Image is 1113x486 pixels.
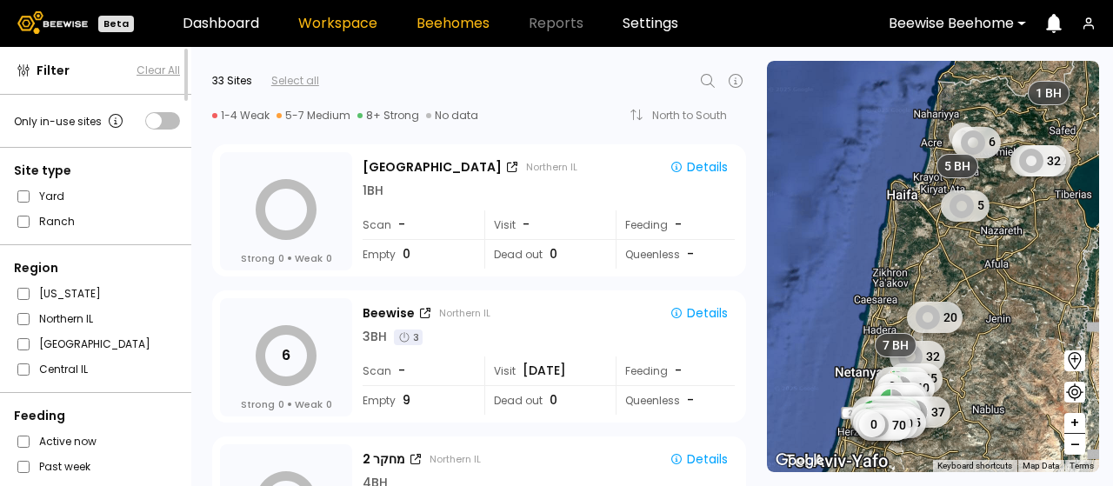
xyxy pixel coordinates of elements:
[1070,461,1094,470] a: Terms (opens in new tab)
[17,11,88,34] img: Beewise logo
[39,335,150,353] label: [GEOGRAPHIC_DATA]
[363,210,472,239] div: Scan
[98,16,134,32] div: Beta
[363,356,472,385] div: Scan
[363,328,387,346] div: 3 BH
[550,391,557,409] span: 0
[212,109,270,123] div: 1-4 Weak
[1036,84,1062,100] span: 1 BH
[867,403,923,435] div: 31
[417,17,490,30] a: Beehomes
[39,457,90,476] label: Past week
[670,159,728,175] div: Details
[623,17,678,30] a: Settings
[870,407,926,438] div: 45
[363,240,472,269] div: Empty
[278,397,284,411] span: 0
[526,160,577,174] div: Northern IL
[616,386,735,415] div: Queenless
[616,210,735,239] div: Feeding
[39,432,97,450] label: Active now
[241,251,332,265] div: Strong Weak
[271,73,319,89] div: Select all
[937,460,1012,472] button: Keyboard shortcuts
[39,284,101,303] label: [US_STATE]
[241,397,332,411] div: Strong Weak
[850,403,906,435] div: 40
[363,450,405,469] div: מחקר 2
[670,305,728,321] div: Details
[941,190,990,221] div: 5
[852,396,908,428] div: 44
[363,386,472,415] div: Empty
[394,330,423,345] div: 3
[282,345,290,365] tspan: 6
[1070,434,1080,456] span: –
[403,391,410,409] span: 9
[870,385,926,416] div: 17
[1064,413,1085,434] button: +
[1070,412,1080,434] span: +
[39,310,93,328] label: Northern IL
[363,158,502,176] div: [GEOGRAPHIC_DATA]
[663,448,735,470] button: Details
[670,451,728,467] div: Details
[859,411,885,437] div: 0
[403,245,410,263] span: 0
[212,73,252,89] div: 33 Sites
[879,372,935,403] div: 40
[867,406,923,437] div: 52
[771,449,829,472] a: Open this area in Google Maps (opens a new window)
[137,63,180,78] button: Clear All
[856,409,911,441] div: 70
[298,17,377,30] a: Workspace
[363,304,415,323] div: Beewise
[952,126,1001,157] div: 6
[183,17,259,30] a: Dashboard
[39,360,88,378] label: Central IL
[871,383,927,414] div: 45
[895,396,950,428] div: 37
[363,182,383,200] div: 1 BH
[663,156,735,178] button: Details
[771,449,829,472] img: Google
[652,110,739,121] div: North to South
[1023,460,1059,472] button: Map Data
[944,158,970,174] span: 5 BH
[357,109,419,123] div: 8+ Strong
[616,356,735,385] div: Feeding
[861,403,916,434] div: 45
[529,17,583,30] span: Reports
[1064,434,1085,455] button: –
[853,409,879,435] div: 0
[616,240,735,269] div: Queenless
[523,362,566,380] span: [DATE]
[14,162,180,180] div: Site type
[864,400,920,431] div: 44
[326,397,332,411] span: 0
[484,240,603,269] div: Dead out
[863,402,919,433] div: 38
[675,216,683,234] div: -
[856,408,918,439] div: 120
[675,362,683,380] div: -
[687,391,694,409] span: -
[277,109,350,123] div: 5-7 Medium
[39,187,64,205] label: Yard
[877,373,903,399] div: 0
[687,245,694,263] span: -
[39,212,75,230] label: Ranch
[484,356,603,385] div: Visit
[1010,145,1066,176] div: 32
[430,452,481,466] div: Northern IL
[907,302,963,333] div: 20
[663,302,735,324] button: Details
[890,341,945,372] div: 32
[14,407,180,425] div: Feeding
[873,382,929,413] div: 46
[398,216,405,234] span: -
[550,245,557,263] span: 0
[523,216,530,234] span: -
[426,109,478,123] div: No data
